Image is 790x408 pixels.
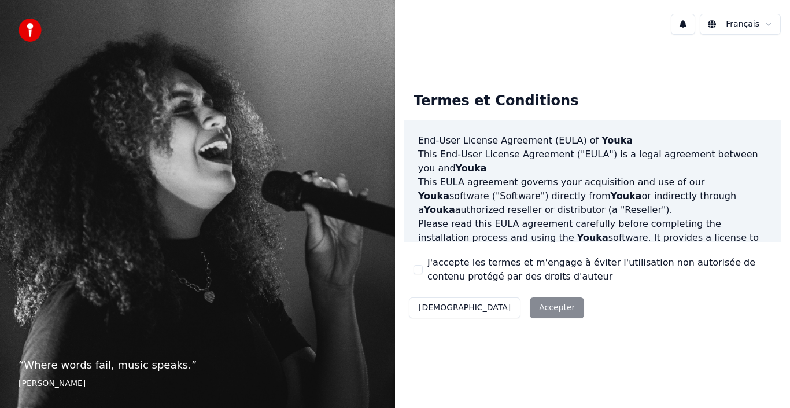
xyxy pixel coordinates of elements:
span: Youka [456,163,487,174]
span: Youka [424,204,455,215]
span: Youka [601,135,633,146]
img: youka [19,19,42,42]
span: Youka [611,190,642,201]
p: “ Where words fail, music speaks. ” [19,357,376,373]
span: Youka [577,232,608,243]
h3: End-User License Agreement (EULA) of [418,134,767,148]
footer: [PERSON_NAME] [19,378,376,389]
span: Youka [418,190,449,201]
p: This EULA agreement governs your acquisition and use of our software ("Software") directly from o... [418,175,767,217]
div: Termes et Conditions [404,83,588,120]
p: Please read this EULA agreement carefully before completing the installation process and using th... [418,217,767,273]
button: [DEMOGRAPHIC_DATA] [409,297,520,318]
p: This End-User License Agreement ("EULA") is a legal agreement between you and [418,148,767,175]
label: J'accepte les termes et m'engage à éviter l'utilisation non autorisée de contenu protégé par des ... [427,256,771,284]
